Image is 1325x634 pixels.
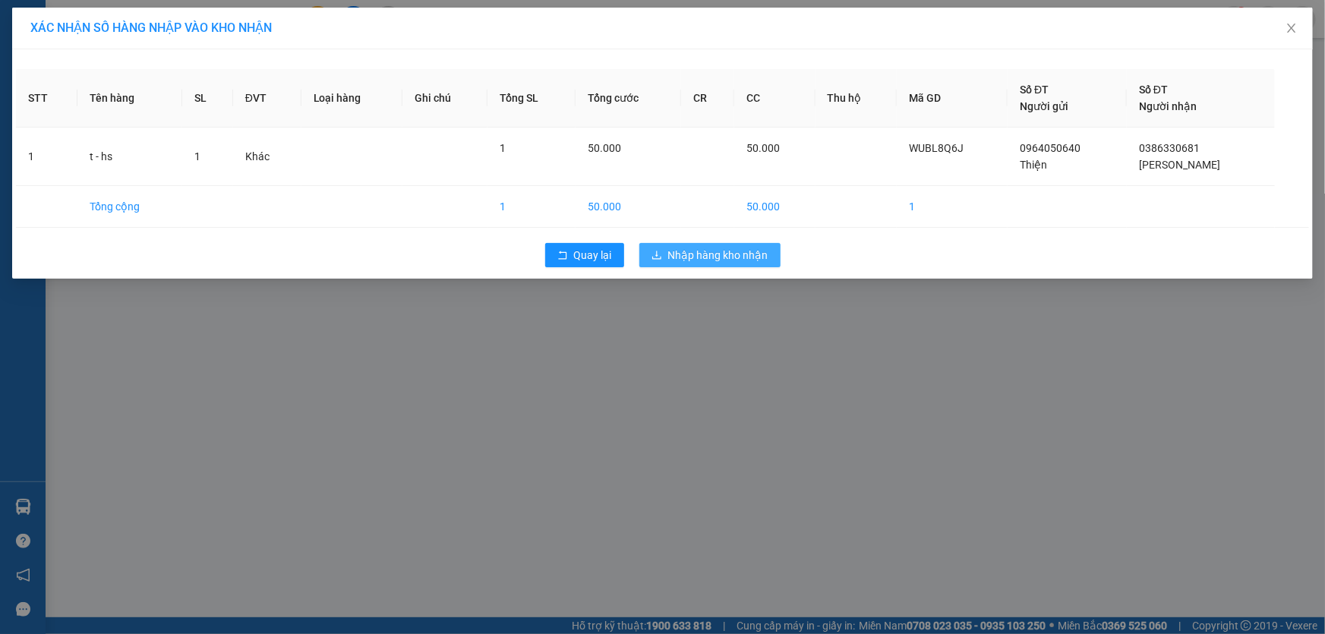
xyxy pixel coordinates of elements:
span: 0386330681 [1139,142,1200,154]
span: 1 [194,150,200,162]
th: ĐVT [233,69,301,128]
td: Tổng cộng [77,186,181,228]
td: 1 [16,128,77,186]
th: Mã GD [897,69,1008,128]
span: close [1286,22,1298,34]
span: 50.000 [588,142,621,154]
strong: Phiếu gửi hàng [6,96,102,113]
th: Ghi chú [402,69,487,128]
span: 4U15IYQJ [150,8,213,25]
span: Thiện [1020,159,1047,171]
span: 0968278298 [6,69,74,84]
th: Loại hàng [301,69,402,128]
td: Khác [233,128,301,186]
th: Tổng SL [487,69,576,128]
strong: Nhà xe Mỹ Loan [6,8,137,29]
span: XÁC NHẬN SỐ HÀNG NHẬP VÀO KHO NHẬN [30,21,272,35]
span: Số ĐT [1139,84,1168,96]
span: Người nhận [1139,100,1197,112]
span: 1 [500,142,506,154]
span: [PERSON_NAME] [1139,159,1220,171]
span: 50.000 [746,142,780,154]
span: Quay lại [574,247,612,263]
span: 0964050640 [1020,142,1081,154]
th: Tổng cước [576,69,681,128]
span: Số ĐT [1020,84,1049,96]
td: 50.000 [576,186,681,228]
span: 33 Bác Ái, P Phước Hội, TX Lagi [6,38,134,67]
span: Gò Vấp [159,96,205,113]
th: STT [16,69,77,128]
td: t - hs [77,128,181,186]
span: download [651,250,662,262]
th: SL [182,69,233,128]
td: 1 [487,186,576,228]
th: CR [681,69,734,128]
span: Nhập hàng kho nhận [668,247,768,263]
td: 50.000 [734,186,816,228]
button: rollbackQuay lại [545,243,624,267]
button: downloadNhập hàng kho nhận [639,243,781,267]
span: Người gửi [1020,100,1068,112]
th: Tên hàng [77,69,181,128]
th: CC [734,69,816,128]
span: rollback [557,250,568,262]
span: WUBL8Q6J [909,142,964,154]
th: Thu hộ [816,69,898,128]
button: Close [1270,8,1313,50]
td: 1 [897,186,1008,228]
